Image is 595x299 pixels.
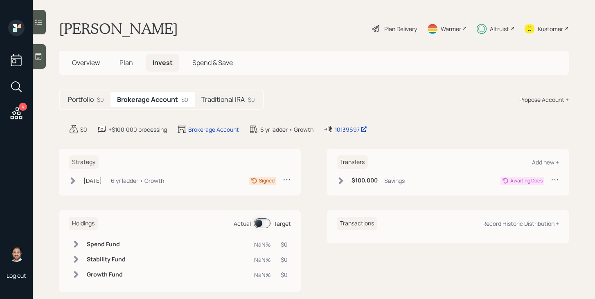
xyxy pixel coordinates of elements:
[352,177,378,184] h6: $100,000
[188,125,239,134] div: Brokerage Account
[281,270,288,279] div: $0
[254,255,271,264] div: NaN%
[532,158,559,166] div: Add new +
[248,95,255,104] div: $0
[337,155,368,169] h6: Transfers
[538,25,563,33] div: Kustomer
[260,125,313,134] div: 6 yr ladder • Growth
[254,240,271,249] div: NaN%
[19,103,27,111] div: 4
[80,125,87,134] div: $0
[254,270,271,279] div: NaN%
[384,176,405,185] div: Savings
[510,177,543,184] div: Awaiting Docs
[72,58,100,67] span: Overview
[69,155,99,169] h6: Strategy
[111,176,164,185] div: 6 yr ladder • Growth
[281,255,288,264] div: $0
[192,58,233,67] span: Spend & Save
[83,176,102,185] div: [DATE]
[201,96,245,103] h5: Traditional IRA
[181,95,188,104] div: $0
[441,25,461,33] div: Warmer
[119,58,133,67] span: Plan
[490,25,509,33] div: Altruist
[87,256,126,263] h6: Stability Fund
[7,272,26,279] div: Log out
[69,217,98,230] h6: Holdings
[259,177,275,184] div: Signed
[87,271,126,278] h6: Growth Fund
[59,20,178,38] h1: [PERSON_NAME]
[8,245,25,262] img: michael-russo-headshot.png
[97,95,104,104] div: $0
[117,96,178,103] h5: Brokerage Account
[337,217,377,230] h6: Transactions
[384,25,417,33] div: Plan Delivery
[153,58,173,67] span: Invest
[68,96,94,103] h5: Portfolio
[87,241,126,248] h6: Spend Fund
[281,240,288,249] div: $0
[108,125,167,134] div: +$100,000 processing
[335,125,367,134] div: 10139697
[519,95,569,104] div: Propose Account +
[274,219,291,228] div: Target
[482,220,559,227] div: Record Historic Distribution +
[234,219,251,228] div: Actual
